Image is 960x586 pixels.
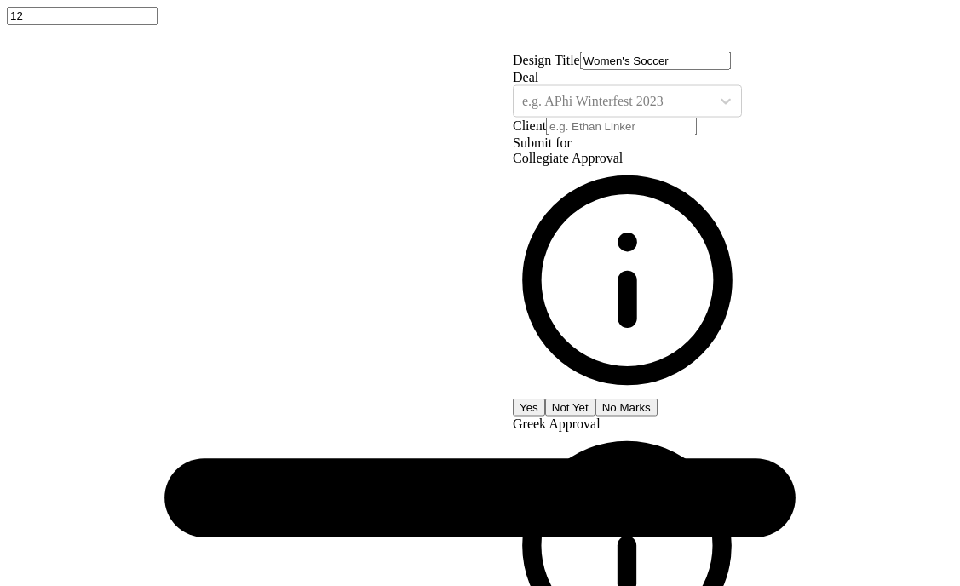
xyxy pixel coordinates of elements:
[595,398,658,416] button: No Marks
[513,70,538,84] label: Deal
[513,53,580,67] label: Design Title
[7,7,158,25] input: – –
[513,118,546,133] label: Client
[513,135,742,151] div: Submit for
[545,398,595,416] button: Not Yet
[513,151,742,399] div: Collegiate Approval
[513,398,545,416] button: Yes
[546,118,697,135] input: e.g. Ethan Linker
